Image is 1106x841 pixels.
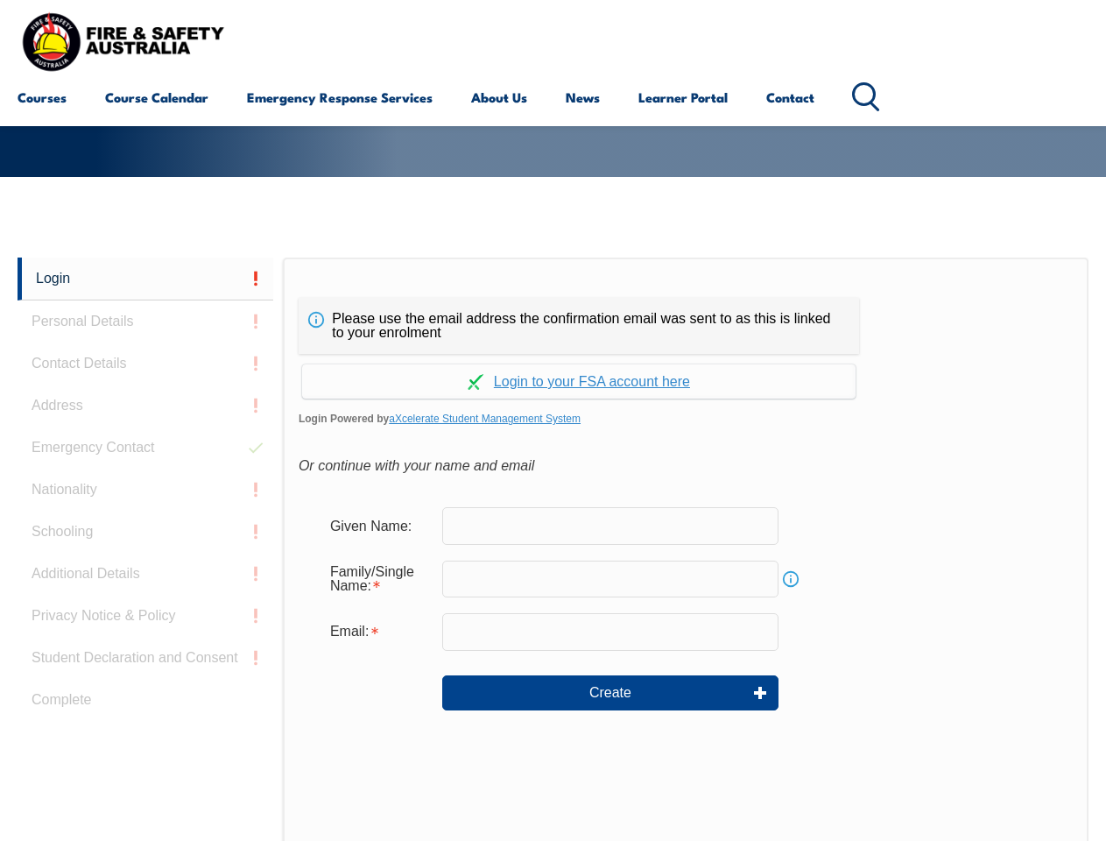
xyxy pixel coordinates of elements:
div: Family/Single Name is required. [316,555,442,603]
a: Contact [766,76,814,118]
a: About Us [471,76,527,118]
a: Learner Portal [638,76,728,118]
div: Or continue with your name and email [299,453,1073,479]
span: Login Powered by [299,406,1073,432]
div: Please use the email address the confirmation email was sent to as this is linked to your enrolment [299,298,859,354]
a: Course Calendar [105,76,208,118]
a: Courses [18,76,67,118]
button: Create [442,675,778,710]
div: Given Name: [316,509,442,542]
a: Info [778,567,803,591]
a: News [566,76,600,118]
a: aXcelerate Student Management System [389,413,581,425]
img: Log in withaxcelerate [468,374,483,390]
div: Email is required. [316,615,442,648]
a: Login [18,258,273,300]
a: Emergency Response Services [247,76,433,118]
